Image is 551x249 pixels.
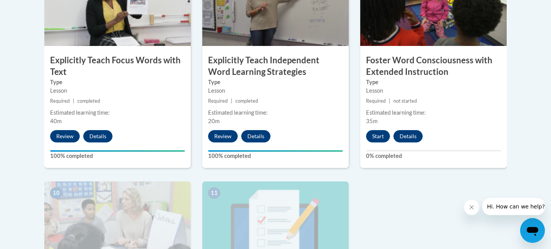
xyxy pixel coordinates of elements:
[231,98,232,104] span: |
[50,108,185,117] div: Estimated learning time:
[208,150,343,152] div: Your progress
[464,200,479,215] iframe: Close message
[208,86,343,95] div: Lesson
[50,150,185,152] div: Your progress
[208,152,343,160] label: 100% completed
[50,118,62,124] span: 40m
[73,98,74,104] span: |
[202,54,349,78] h3: Explicitly Teach Independent Word Learning Strategies
[208,130,238,142] button: Review
[482,198,545,215] iframe: Message from company
[366,78,501,86] label: Type
[393,98,417,104] span: not started
[389,98,390,104] span: |
[208,187,220,199] span: 11
[360,54,507,78] h3: Foster Word Consciousness with Extended Instruction
[50,152,185,160] label: 100% completed
[50,86,185,95] div: Lesson
[208,78,343,86] label: Type
[44,54,191,78] h3: Explicitly Teach Focus Words with Text
[83,130,113,142] button: Details
[50,78,185,86] label: Type
[366,152,501,160] label: 0% completed
[50,187,62,199] span: 10
[235,98,258,104] span: completed
[366,98,386,104] span: Required
[208,98,228,104] span: Required
[366,118,378,124] span: 35m
[393,130,423,142] button: Details
[366,108,501,117] div: Estimated learning time:
[366,86,501,95] div: Lesson
[241,130,270,142] button: Details
[208,108,343,117] div: Estimated learning time:
[520,218,545,243] iframe: Button to launch messaging window
[77,98,100,104] span: completed
[208,118,220,124] span: 20m
[50,98,70,104] span: Required
[50,130,80,142] button: Review
[366,130,390,142] button: Start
